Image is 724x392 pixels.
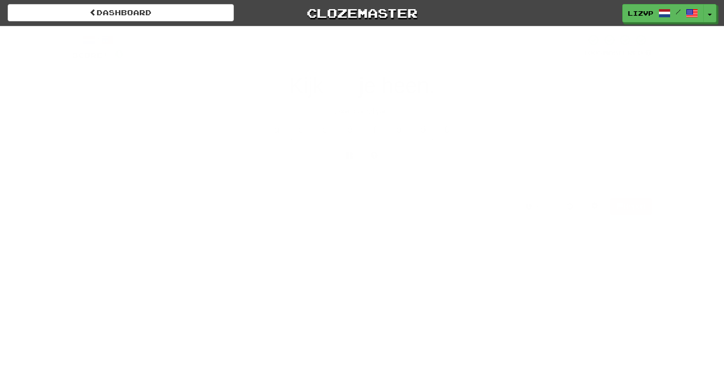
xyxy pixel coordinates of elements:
button: á [266,118,287,140]
button: ö [413,118,433,140]
button: Round history (alt+y) [560,198,580,215]
span: je heen. [359,74,435,98]
button: Help! [519,198,555,215]
button: Submit [330,169,394,193]
span: 0 [115,47,124,60]
button: ï [364,118,384,140]
button: è [315,118,336,140]
button: é [291,118,311,140]
span: / [676,8,681,15]
span: Score: [72,51,109,59]
span: 100 % [583,49,603,57]
div: / [72,34,124,46]
button: ë [340,118,360,140]
a: Dashboard [8,4,234,21]
div: Look around you. [72,106,652,116]
button: Switch sentence to multiple choice alt+p [340,147,360,164]
a: LizVP / [622,4,704,22]
span: Kijk [289,74,323,98]
button: Single letter hint - you only get 1 per sentence and score half the points! alt+h [364,147,384,164]
span: LizVP [628,9,653,18]
div: Mastered [583,49,652,58]
button: Report [610,198,652,215]
a: Clozemaster [249,4,475,22]
button: ó [388,118,409,140]
button: ü [437,118,458,140]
